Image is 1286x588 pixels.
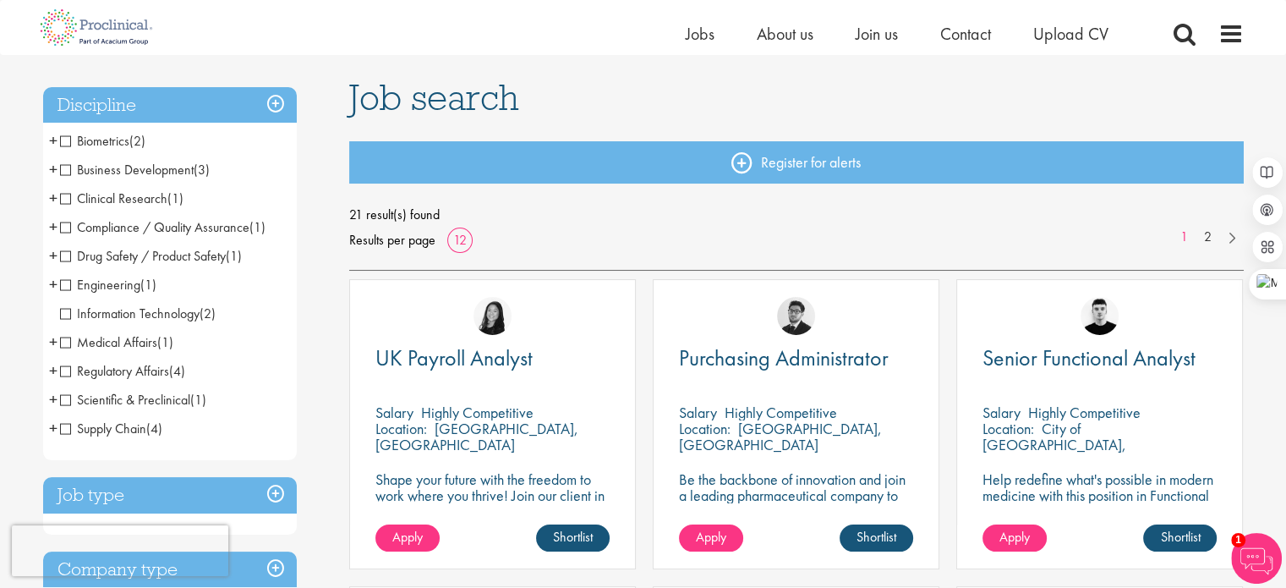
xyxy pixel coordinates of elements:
[1231,533,1245,547] span: 1
[349,141,1244,184] a: Register for alerts
[447,231,473,249] a: 12
[349,74,519,120] span: Job search
[60,276,156,294] span: Engineering
[349,228,435,253] span: Results per page
[60,132,129,150] span: Biometrics
[60,190,167,207] span: Clinical Research
[49,329,57,354] span: +
[60,391,190,409] span: Scientific & Preclinical
[375,419,578,454] p: [GEOGRAPHIC_DATA], [GEOGRAPHIC_DATA]
[349,202,1244,228] span: 21 result(s) found
[60,362,185,380] span: Regulatory Affairs
[421,403,534,422] p: Highly Competitive
[60,276,140,294] span: Engineering
[60,420,162,437] span: Supply Chain
[375,343,533,372] span: UK Payroll Analyst
[1231,533,1282,584] img: Chatbot
[60,420,146,437] span: Supply Chain
[129,132,145,150] span: (2)
[60,190,183,207] span: Clinical Research
[60,362,169,380] span: Regulatory Affairs
[696,528,726,546] span: Apply
[1081,297,1119,335] img: Patrick Melody
[60,132,145,150] span: Biometrics
[60,305,200,322] span: Information Technology
[49,358,57,383] span: +
[60,247,226,265] span: Drug Safety / Product Safety
[60,161,194,179] span: Business Development
[982,343,1196,372] span: Senior Functional Analyst
[249,218,265,236] span: (1)
[49,157,57,182] span: +
[49,128,57,153] span: +
[392,528,423,546] span: Apply
[49,387,57,412] span: +
[1028,403,1141,422] p: Highly Competitive
[982,471,1217,519] p: Help redefine what's possible in modern medicine with this position in Functional Analysis!
[60,218,265,236] span: Compliance / Quality Assurance
[190,391,206,409] span: (1)
[982,419,1034,438] span: Location:
[856,23,898,45] a: Join us
[679,419,882,454] p: [GEOGRAPHIC_DATA], [GEOGRAPHIC_DATA]
[840,525,913,552] a: Shortlist
[536,525,610,552] a: Shortlist
[1143,525,1217,552] a: Shortlist
[49,214,57,239] span: +
[982,525,1047,552] a: Apply
[12,525,228,576] iframe: reCAPTCHA
[679,403,717,422] span: Salary
[757,23,813,45] a: About us
[679,471,913,536] p: Be the backbone of innovation and join a leading pharmaceutical company to help keep life-changin...
[43,477,297,514] h3: Job type
[982,403,1021,422] span: Salary
[679,419,731,438] span: Location:
[167,190,183,207] span: (1)
[982,419,1126,470] p: City of [GEOGRAPHIC_DATA], [GEOGRAPHIC_DATA]
[375,419,427,438] span: Location:
[940,23,991,45] a: Contact
[49,185,57,211] span: +
[777,297,815,335] img: Todd Wigmore
[60,305,216,322] span: Information Technology
[60,161,210,179] span: Business Development
[1033,23,1108,45] a: Upload CV
[60,218,249,236] span: Compliance / Quality Assurance
[43,87,297,124] h3: Discipline
[679,348,913,369] a: Purchasing Administrator
[1172,228,1196,247] a: 1
[169,362,185,380] span: (4)
[146,420,162,437] span: (4)
[226,247,242,265] span: (1)
[999,528,1030,546] span: Apply
[49,415,57,441] span: +
[60,333,173,351] span: Medical Affairs
[725,403,837,422] p: Highly Competitive
[679,343,889,372] span: Purchasing Administrator
[679,525,743,552] a: Apply
[49,272,57,297] span: +
[49,243,57,268] span: +
[686,23,714,45] a: Jobs
[140,276,156,294] span: (1)
[60,333,157,351] span: Medical Affairs
[60,247,242,265] span: Drug Safety / Product Safety
[1196,228,1220,247] a: 2
[60,391,206,409] span: Scientific & Preclinical
[194,161,210,179] span: (3)
[375,471,610,519] p: Shape your future with the freedom to work where you thrive! Join our client in a hybrid role tha...
[375,403,413,422] span: Salary
[375,348,610,369] a: UK Payroll Analyst
[473,297,512,335] img: Numhom Sudsok
[375,525,440,552] a: Apply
